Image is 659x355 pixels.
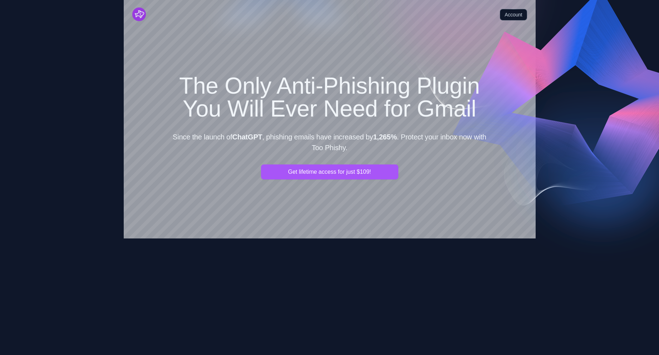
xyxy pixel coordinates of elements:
p: Since the launch of , phishing emails have increased by . Protect your inbox now with Too Phishy. [169,132,490,153]
img: Stellar [132,8,146,21]
h1: The Only Anti-Phishing Plugin You Will Ever Need for Gmail [169,74,490,120]
b: 1,265% [373,133,397,141]
a: Cruip [132,8,146,21]
button: Get lifetime access for just $109! [261,164,398,179]
b: ChatGPT [232,133,262,141]
a: Account [500,9,527,20]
